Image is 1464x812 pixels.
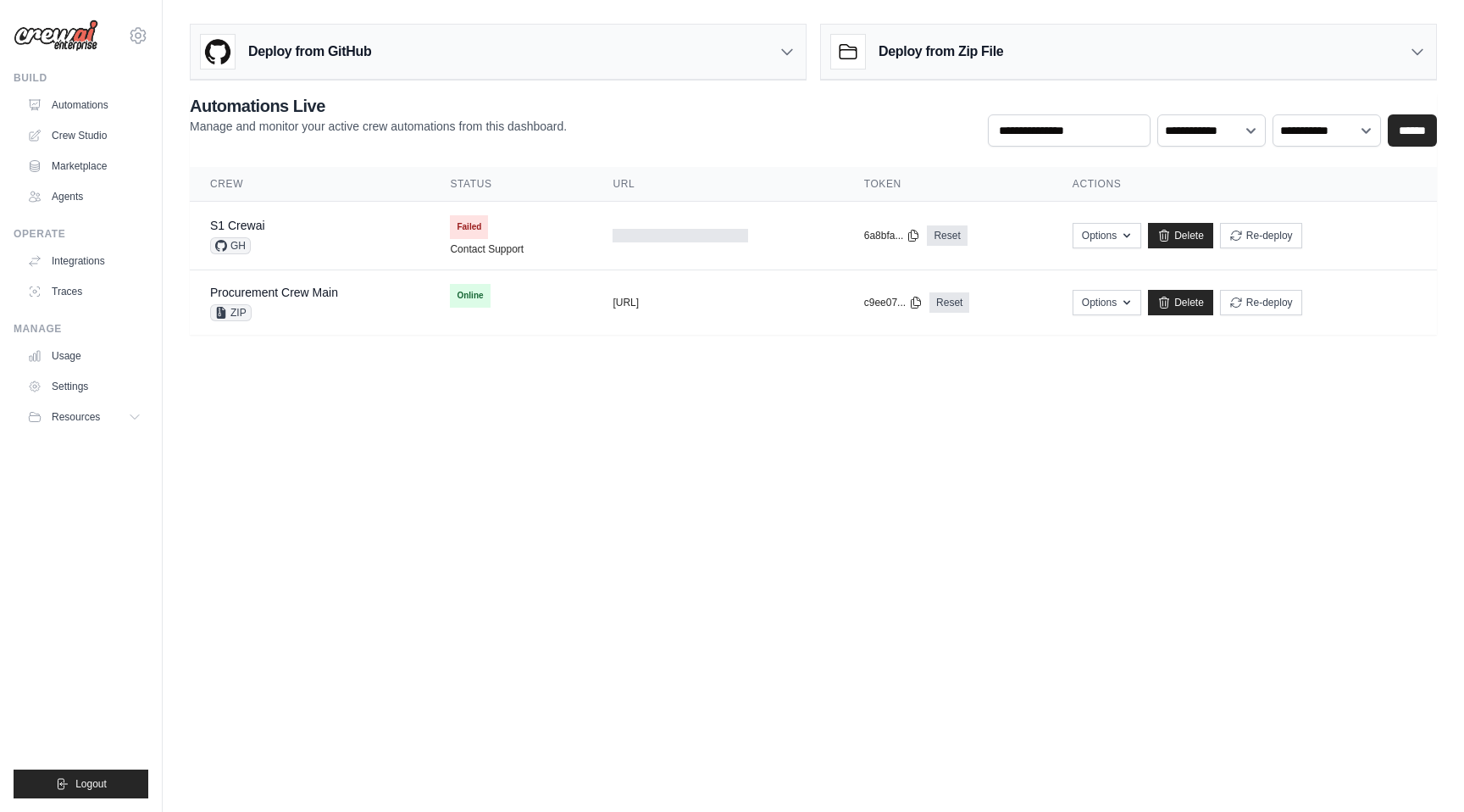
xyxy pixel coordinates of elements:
[929,292,969,313] a: Reset
[1073,223,1141,248] button: Options
[927,225,967,246] a: Reset
[14,19,98,52] img: Logo
[20,92,148,119] a: Automations
[190,118,567,135] p: Manage and monitor your active crew automations from this dashboard.
[190,94,567,118] h2: Automations Live
[52,410,100,424] span: Resources
[20,183,148,210] a: Agents
[210,219,265,232] a: S1 Crewai
[14,227,148,241] div: Operate
[20,122,148,149] a: Crew Studio
[20,247,148,275] a: Integrations
[14,770,148,798] button: Logout
[844,167,1052,202] th: Token
[1220,290,1302,315] button: Re-deploy
[592,167,843,202] th: URL
[879,42,1003,62] h3: Deploy from Zip File
[450,242,524,256] a: Contact Support
[1148,223,1213,248] a: Delete
[864,296,923,309] button: c9ee07...
[1073,290,1141,315] button: Options
[450,284,490,308] span: Online
[864,229,921,242] button: 6a8bfa...
[201,35,235,69] img: GitHub Logo
[1220,223,1302,248] button: Re-deploy
[210,304,252,321] span: ZIP
[20,342,148,370] a: Usage
[20,403,148,431] button: Resources
[14,322,148,336] div: Manage
[20,278,148,305] a: Traces
[210,286,338,299] a: Procurement Crew Main
[1052,167,1437,202] th: Actions
[430,167,592,202] th: Status
[190,167,430,202] th: Crew
[75,777,107,791] span: Logout
[20,373,148,400] a: Settings
[14,71,148,85] div: Build
[20,153,148,180] a: Marketplace
[450,215,488,239] span: Failed
[1148,290,1213,315] a: Delete
[210,237,251,254] span: GH
[248,42,371,62] h3: Deploy from GitHub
